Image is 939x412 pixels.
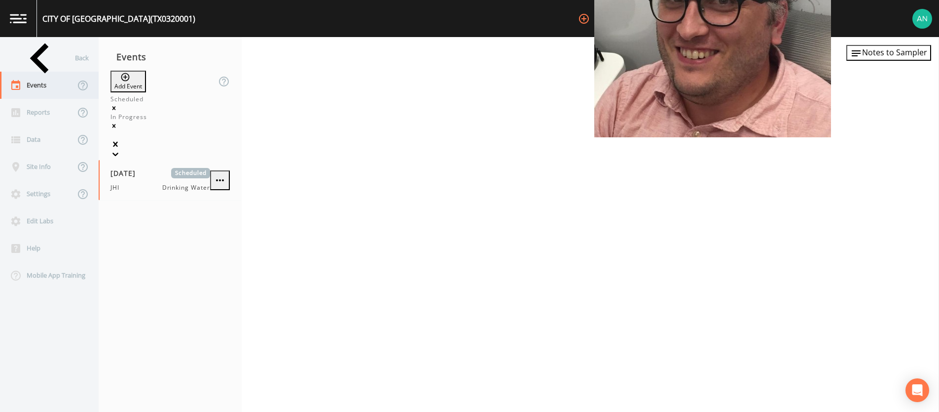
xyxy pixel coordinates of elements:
[110,183,125,192] span: JHI
[846,45,931,61] button: Notes to Sampler
[110,168,143,178] span: [DATE]
[912,9,932,29] img: c76c074581486bce1c0cbc9e29643337
[110,122,230,130] div: Remove In Progress
[110,71,146,92] button: Add Event
[862,47,927,58] span: Notes to Sampler
[162,183,210,192] span: Drinking Water
[110,104,230,113] div: Remove Scheduled
[99,44,242,69] div: Events
[905,378,929,402] div: Open Intercom Messenger
[110,113,230,122] div: In Progress
[42,13,195,25] div: CITY OF [GEOGRAPHIC_DATA] (TX0320001)
[110,95,230,104] div: Scheduled
[10,14,27,23] img: logo
[171,168,210,178] span: Scheduled
[99,160,242,201] a: [DATE]ScheduledJHIDrinking Water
